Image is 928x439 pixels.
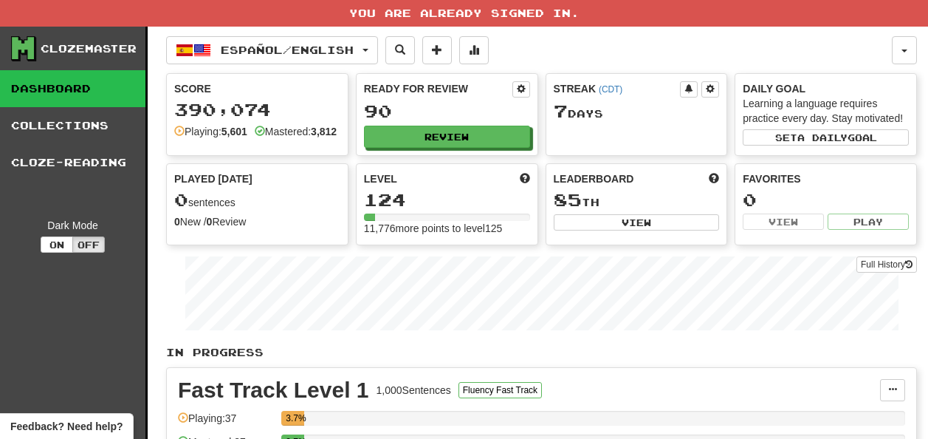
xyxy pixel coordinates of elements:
button: More stats [459,36,489,64]
div: 1,000 Sentences [377,383,451,398]
span: Español / English [221,44,354,56]
button: Search sentences [385,36,415,64]
div: Day s [554,102,720,121]
button: Off [72,236,105,253]
div: Daily Goal [743,81,909,96]
button: Review [364,126,530,148]
p: In Progress [166,345,917,360]
span: Played [DATE] [174,171,252,186]
div: Playing: 37 [178,411,274,435]
strong: 0 [207,216,213,228]
span: Leaderboard [554,171,634,186]
span: 85 [554,189,582,210]
button: On [41,236,73,253]
span: 7 [554,101,568,121]
div: Mastered: [255,124,337,139]
strong: 0 [174,216,180,228]
button: Fluency Fast Track [458,382,542,398]
div: 390,074 [174,101,340,119]
button: Seta dailygoal [743,129,909,146]
div: Playing: [174,124,247,139]
span: Score more points to level up [520,171,530,186]
button: Add sentence to collection [422,36,452,64]
button: Español/English [166,36,378,64]
strong: 3,812 [311,126,337,137]
div: Ready for Review [364,81,512,96]
div: New / Review [174,214,340,229]
span: Level [364,171,397,186]
div: 11,776 more points to level 125 [364,221,530,236]
div: 3.7% [286,411,304,426]
span: Open feedback widget [10,419,123,434]
div: 0 [743,191,909,209]
div: Score [174,81,340,96]
a: (CDT) [599,84,622,95]
span: This week in points, UTC [709,171,719,186]
button: View [743,214,824,230]
div: Fast Track Level 1 [178,379,369,401]
button: View [554,214,720,231]
div: 124 [364,191,530,209]
a: Full History [856,256,917,273]
div: 90 [364,102,530,120]
span: 0 [174,189,188,210]
div: Favorites [743,171,909,186]
div: Clozemaster [41,41,137,56]
strong: 5,601 [221,126,247,137]
div: Dark Mode [11,218,134,233]
div: sentences [174,191,340,210]
button: Play [828,214,909,230]
span: a daily [797,132,848,143]
div: Streak [554,81,681,96]
div: th [554,191,720,210]
div: Learning a language requires practice every day. Stay motivated! [743,96,909,126]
